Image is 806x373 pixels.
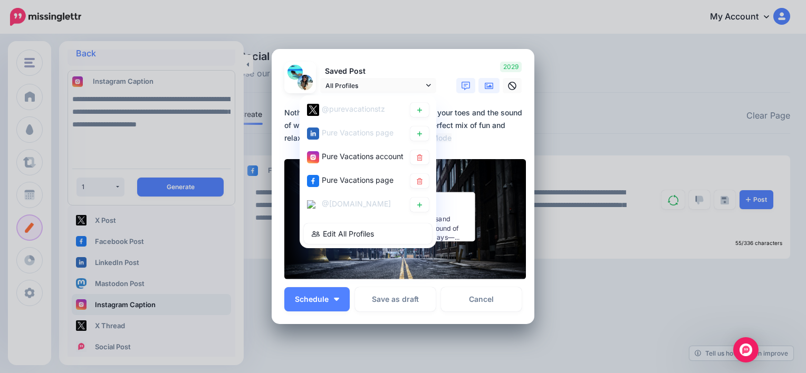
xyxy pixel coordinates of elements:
span: Pure Vacations page [322,128,394,137]
button: Save as draft [355,287,436,311]
a: Edit All Profiles [304,223,432,244]
a: All Profiles [320,78,436,93]
img: 65307149_513108102562212_2367582558503305216_n-bsa100037.jpg [287,65,303,80]
div: Nothing beats the feeling of sand between your toes and the sound of waves crashing. Beach holida... [284,106,527,144]
button: Schedule [284,287,350,311]
span: @purevacationstz [322,104,385,113]
img: linkedin-square.png [307,127,319,140]
img: facebook-square.png [307,175,319,187]
img: 356244968_765863905540946_8296864197697887828_n-bsa149533.jpg [298,75,313,90]
img: arrow-down-white.png [334,298,339,301]
img: twitter-square.png [307,104,319,116]
img: bluesky-square.png [307,201,315,209]
span: Pure Vacations account [322,152,404,161]
span: 2029 [500,62,522,72]
a: Cancel [441,287,522,311]
span: All Profiles [325,80,424,91]
div: Nothing beats the feeling of sand between your toes and the sound of waves crashing. Beach holida... [348,215,462,242]
span: Schedule [295,296,329,303]
span: @[DOMAIN_NAME] [322,199,391,208]
p: Saved Post [320,65,436,77]
div: Open Intercom Messenger [733,337,759,362]
img: instagram-square.png [307,151,319,163]
span: Pure Vacations page [322,175,394,184]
